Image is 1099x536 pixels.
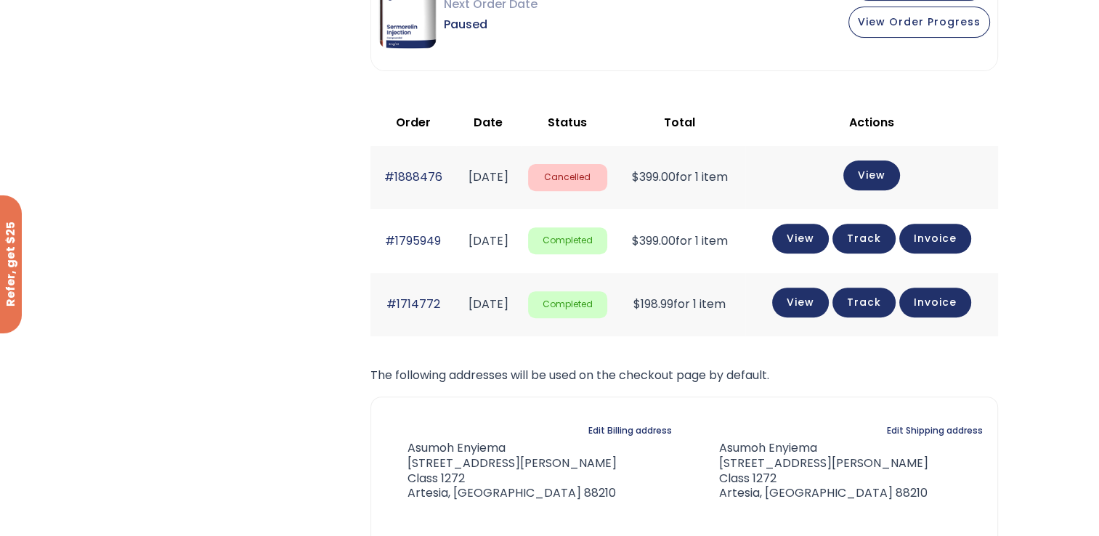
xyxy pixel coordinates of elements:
[632,232,639,249] span: $
[528,291,607,318] span: Completed
[632,168,676,185] span: 399.00
[632,168,639,185] span: $
[469,232,508,249] time: [DATE]
[772,224,829,253] a: View
[633,296,641,312] span: $
[615,146,745,209] td: for 1 item
[528,227,607,254] span: Completed
[615,209,745,272] td: for 1 item
[849,114,894,131] span: Actions
[772,288,829,317] a: View
[843,161,900,190] a: View
[548,114,587,131] span: Status
[474,114,503,131] span: Date
[887,421,983,441] a: Edit Shipping address
[633,296,673,312] span: 198.99
[444,15,623,35] span: Paused
[384,168,442,185] a: #1888476
[588,421,672,441] a: Edit Billing address
[848,7,990,38] button: View Order Progress
[469,296,508,312] time: [DATE]
[469,168,508,185] time: [DATE]
[899,224,971,253] a: Invoice
[386,296,440,312] a: #1714772
[832,288,896,317] a: Track
[386,441,617,501] address: Asumoh Enyiema [STREET_ADDRESS][PERSON_NAME] Class 1272 Artesia, [GEOGRAPHIC_DATA] 88210
[832,224,896,253] a: Track
[528,164,607,191] span: Cancelled
[664,114,695,131] span: Total
[858,15,981,29] span: View Order Progress
[899,288,971,317] a: Invoice
[396,114,431,131] span: Order
[385,232,441,249] a: #1795949
[370,365,998,386] p: The following addresses will be used on the checkout page by default.
[615,273,745,336] td: for 1 item
[696,441,928,501] address: Asumoh Enyiema [STREET_ADDRESS][PERSON_NAME] Class 1272 Artesia, [GEOGRAPHIC_DATA] 88210
[632,232,676,249] span: 399.00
